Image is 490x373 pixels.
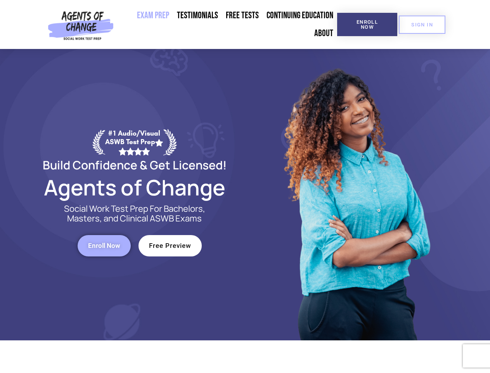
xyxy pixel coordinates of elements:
img: Website Image 1 (1) [278,49,433,340]
div: #1 Audio/Visual ASWB Test Prep [105,129,163,155]
a: SIGN IN [399,16,445,34]
a: Free Tests [222,7,263,24]
a: About [310,24,337,42]
span: Free Preview [149,242,191,249]
nav: Menu [117,7,337,42]
a: Exam Prep [133,7,173,24]
p: Social Work Test Prep For Bachelors, Masters, and Clinical ASWB Exams [55,204,214,223]
a: Testimonials [173,7,222,24]
span: Enroll Now [88,242,120,249]
span: Enroll Now [350,19,385,30]
span: SIGN IN [411,22,433,27]
a: Free Preview [139,235,202,256]
h2: Agents of Change [24,178,245,196]
a: Enroll Now [78,235,131,256]
a: Enroll Now [337,13,397,36]
a: Continuing Education [263,7,337,24]
h2: Build Confidence & Get Licensed! [24,159,245,171]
